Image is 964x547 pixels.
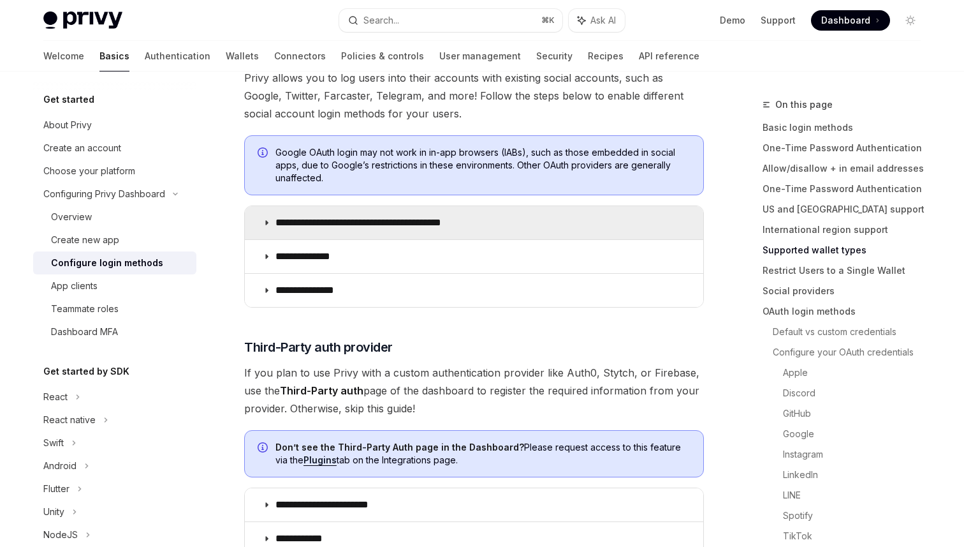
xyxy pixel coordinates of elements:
[783,363,931,383] a: Apple
[590,14,616,27] span: Ask AI
[43,527,78,543] div: NodeJS
[51,278,98,294] div: App clients
[763,260,931,281] a: Restrict Users to a Single Wallet
[244,69,704,123] span: Privy allows you to log users into their accounts with existing social accounts, such as Google, ...
[541,15,555,26] span: ⌘ K
[43,140,121,156] div: Create an account
[275,146,690,184] span: Google OAuth login may not work in in-app browsers (IABs), such as those embedded in social apps,...
[763,281,931,301] a: Social providers
[341,41,424,71] a: Policies & controls
[99,41,129,71] a: Basics
[43,458,77,474] div: Android
[51,255,163,271] div: Configure login methods
[258,147,270,160] svg: Info
[763,158,931,179] a: Allow/disallow + in email addresses
[588,41,624,71] a: Recipes
[783,383,931,403] a: Discord
[275,442,524,453] strong: Don’t see the Third-Party Auth page in the Dashboard?
[43,364,129,379] h5: Get started by SDK
[783,526,931,546] a: TikTok
[51,324,118,340] div: Dashboard MFA
[43,504,64,520] div: Unity
[274,41,326,71] a: Connectors
[43,389,68,405] div: React
[43,11,122,29] img: light logo
[763,179,931,199] a: One-Time Password Authentication
[900,10,921,31] button: Toggle dark mode
[763,117,931,138] a: Basic login methods
[811,10,890,31] a: Dashboard
[280,384,363,397] strong: Third-Party auth
[339,9,562,32] button: Search...⌘K
[783,444,931,465] a: Instagram
[33,114,196,137] a: About Privy
[763,199,931,220] a: US and [GEOGRAPHIC_DATA] support
[33,320,196,343] a: Dashboard MFA
[244,364,704,417] span: If you plan to use Privy with a custom authentication provider like Auth0, Stytch, or Firebase, u...
[43,186,165,202] div: Configuring Privy Dashboard
[51,209,92,225] div: Overview
[783,403,931,424] a: GitHub
[783,485,931,506] a: LINE
[763,240,931,260] a: Supported wallet types
[763,220,931,240] a: International region support
[763,301,931,322] a: OAuth login methods
[43,117,92,133] div: About Privy
[51,232,119,248] div: Create new app
[775,97,833,112] span: On this page
[33,229,196,251] a: Create new app
[363,13,399,28] div: Search...
[43,41,84,71] a: Welcome
[258,442,270,455] svg: Info
[763,138,931,158] a: One-Time Password Authentication
[569,9,625,32] button: Ask AI
[145,41,210,71] a: Authentication
[773,322,931,342] a: Default vs custom credentials
[821,14,870,27] span: Dashboard
[783,424,931,444] a: Google
[33,274,196,297] a: App clients
[33,160,196,183] a: Choose your platform
[43,481,69,497] div: Flutter
[720,14,745,27] a: Demo
[275,441,690,467] span: Please request access to this feature via the tab on the Integrations page.
[226,41,259,71] a: Wallets
[783,506,931,526] a: Spotify
[33,206,196,229] a: Overview
[33,137,196,160] a: Create an account
[773,342,931,363] a: Configure your OAuth credentials
[639,41,699,71] a: API reference
[43,92,94,107] h5: Get started
[33,297,196,320] a: Teammate roles
[303,454,337,466] a: Plugins
[33,251,196,274] a: Configure login methods
[536,41,573,71] a: Security
[761,14,796,27] a: Support
[43,163,135,179] div: Choose your platform
[43,435,64,451] div: Swift
[43,412,96,428] div: React native
[439,41,521,71] a: User management
[244,338,393,356] span: Third-Party auth provider
[783,465,931,485] a: LinkedIn
[51,301,119,317] div: Teammate roles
